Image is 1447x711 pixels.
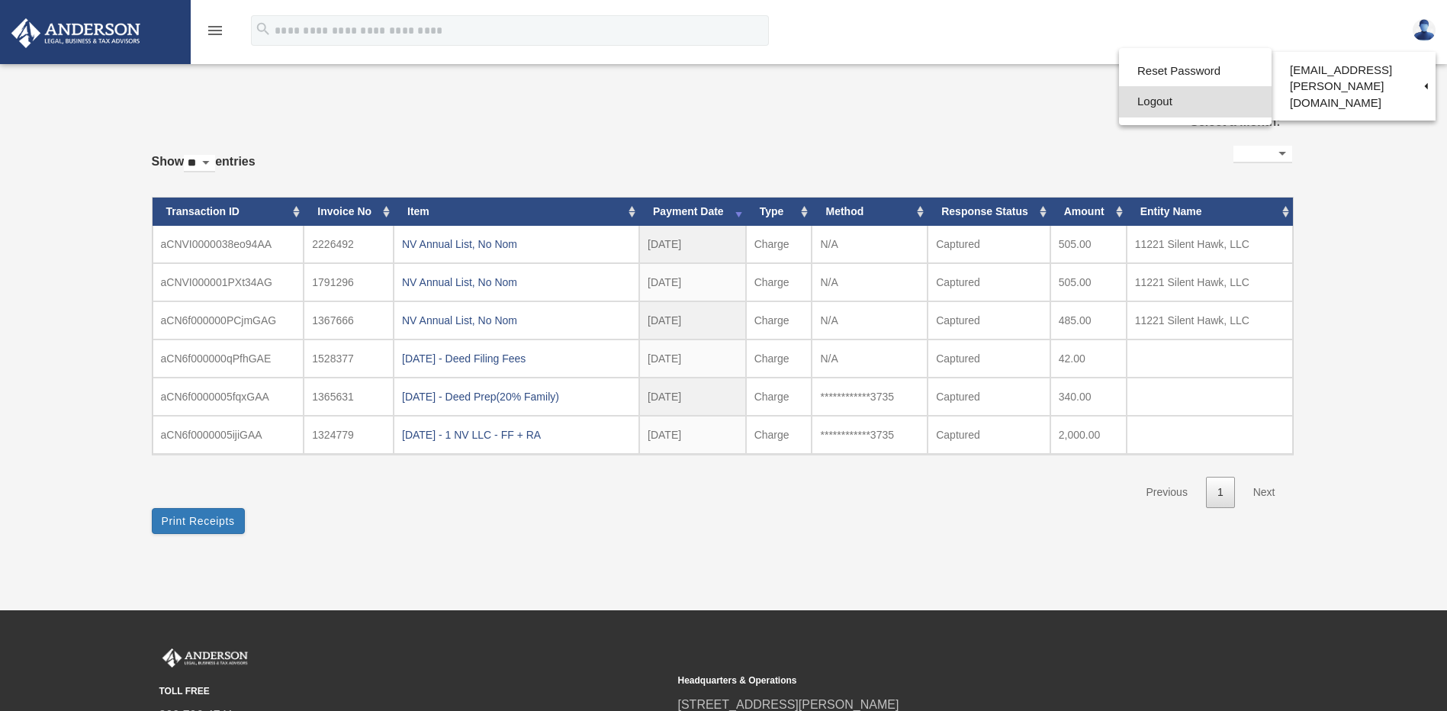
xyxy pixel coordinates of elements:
td: N/A [812,226,928,263]
a: 1 [1206,477,1235,508]
td: 1367666 [304,301,394,339]
a: [STREET_ADDRESS][PERSON_NAME] [678,698,899,711]
img: Anderson Advisors Platinum Portal [159,648,251,668]
td: Captured [928,226,1050,263]
th: Item: activate to sort column ascending [394,198,639,226]
td: 1791296 [304,263,394,301]
div: [DATE] - 1 NV LLC - FF + RA [402,424,631,446]
td: 42.00 [1050,339,1127,378]
td: N/A [812,339,928,378]
td: 1528377 [304,339,394,378]
td: 11221 Silent Hawk, LLC [1127,301,1293,339]
td: Captured [928,339,1050,378]
th: Invoice No: activate to sort column ascending [304,198,394,226]
td: Captured [928,378,1050,416]
td: [DATE] [639,263,746,301]
img: User Pic [1413,19,1436,41]
img: Anderson Advisors Platinum Portal [7,18,145,48]
td: [DATE] [639,301,746,339]
th: Payment Date: activate to sort column ascending [639,198,746,226]
th: Transaction ID: activate to sort column ascending [153,198,304,226]
a: [EMAIL_ADDRESS][PERSON_NAME][DOMAIN_NAME] [1272,56,1436,117]
td: Charge [746,416,812,454]
td: aCN6f000000PCjmGAG [153,301,304,339]
th: Amount: activate to sort column ascending [1050,198,1127,226]
div: NV Annual List, No Nom [402,310,631,331]
td: Captured [928,416,1050,454]
th: Method: activate to sort column ascending [812,198,928,226]
td: Charge [746,301,812,339]
td: 11221 Silent Hawk, LLC [1127,263,1293,301]
a: Previous [1134,477,1198,508]
label: Show entries [152,151,256,188]
a: Next [1242,477,1287,508]
label: Select a Month: [1113,111,1280,133]
td: 1365631 [304,378,394,416]
div: [DATE] - Deed Filing Fees [402,348,631,369]
div: NV Annual List, No Nom [402,233,631,255]
td: aCN6f000000qPfhGAE [153,339,304,378]
td: 2,000.00 [1050,416,1127,454]
th: Entity Name: activate to sort column ascending [1127,198,1293,226]
td: 1324779 [304,416,394,454]
td: 340.00 [1050,378,1127,416]
div: [DATE] - Deed Prep(20% Family) [402,386,631,407]
td: aCNVI000001PXt34AG [153,263,304,301]
td: aCN6f0000005ijiGAA [153,416,304,454]
td: 2226492 [304,226,394,263]
td: Captured [928,263,1050,301]
th: Type: activate to sort column ascending [746,198,812,226]
td: aCN6f0000005fqxGAA [153,378,304,416]
small: TOLL FREE [159,684,667,700]
td: [DATE] [639,226,746,263]
div: NV Annual List, No Nom [402,272,631,293]
td: 505.00 [1050,263,1127,301]
td: Charge [746,378,812,416]
td: 485.00 [1050,301,1127,339]
a: Logout [1119,86,1272,117]
small: Headquarters & Operations [678,673,1186,689]
i: search [255,21,272,37]
a: menu [206,27,224,40]
td: 505.00 [1050,226,1127,263]
td: [DATE] [639,416,746,454]
td: Captured [928,301,1050,339]
td: aCNVI0000038eo94AA [153,226,304,263]
td: Charge [746,263,812,301]
a: Reset Password [1119,56,1272,87]
td: N/A [812,263,928,301]
td: N/A [812,301,928,339]
td: [DATE] [639,339,746,378]
select: Showentries [184,155,215,172]
th: Response Status: activate to sort column ascending [928,198,1050,226]
td: Charge [746,226,812,263]
td: [DATE] [639,378,746,416]
button: Print Receipts [152,508,245,534]
i: menu [206,21,224,40]
td: 11221 Silent Hawk, LLC [1127,226,1293,263]
td: Charge [746,339,812,378]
